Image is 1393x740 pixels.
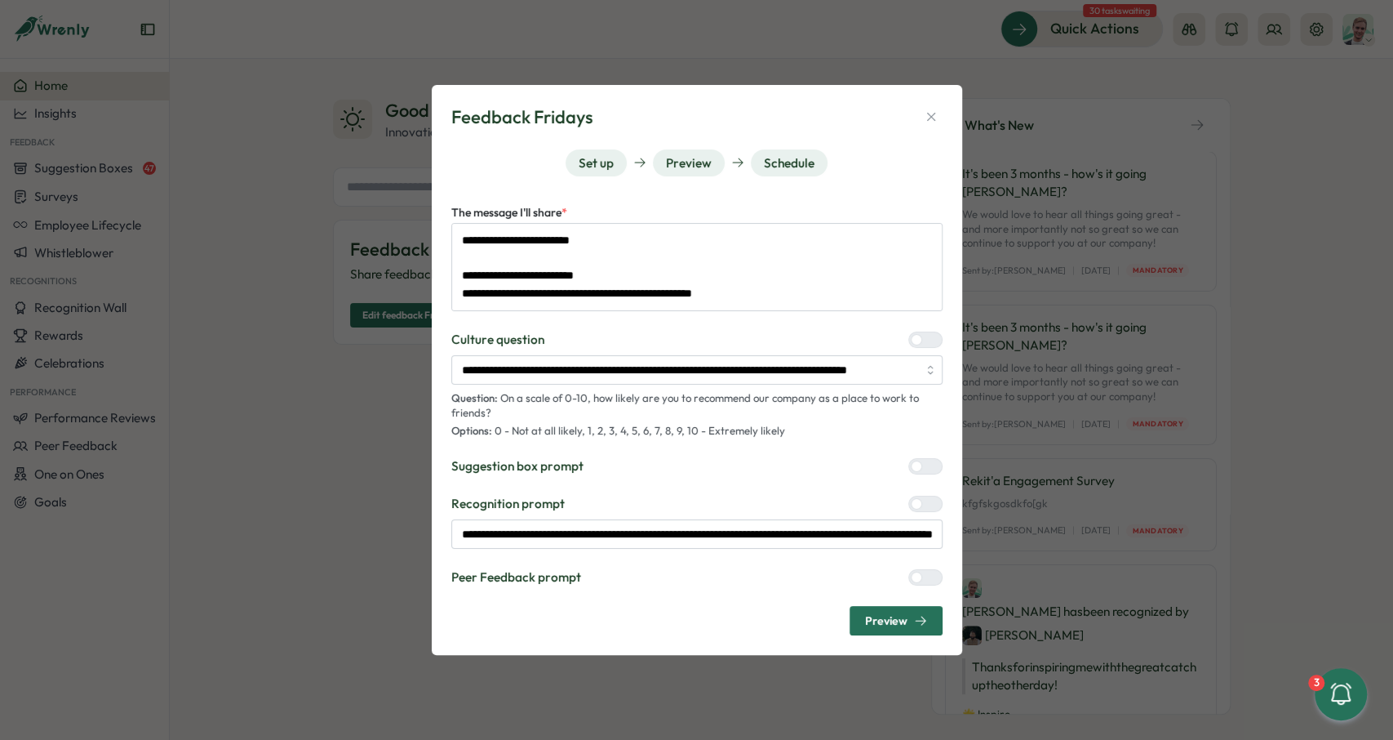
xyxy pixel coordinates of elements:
[451,331,544,349] label: Culture question
[1308,675,1324,691] div: 3
[751,149,827,177] button: Schedule
[451,204,567,222] label: The message I'll share
[451,105,592,130] h3: Feedback Fridays
[451,424,943,439] p: 0 - Not at all likely, 1, 2, 3, 4, 5, 6, 7, 8, 9, 10 - Extremely likely
[865,615,907,626] span: Preview
[451,391,498,404] span: Question:
[653,149,725,177] button: Preview
[451,568,581,586] label: Peer Feedback prompt
[850,606,943,635] button: Preview
[451,391,943,420] p: On a scale of 0-10, how likely are you to recommend our company as a place to work to friends?
[1315,668,1367,720] button: 3
[566,149,627,177] button: Set up
[451,457,583,475] label: Suggestion box prompt
[451,424,492,437] span: Options:
[451,495,565,513] label: Recognition prompt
